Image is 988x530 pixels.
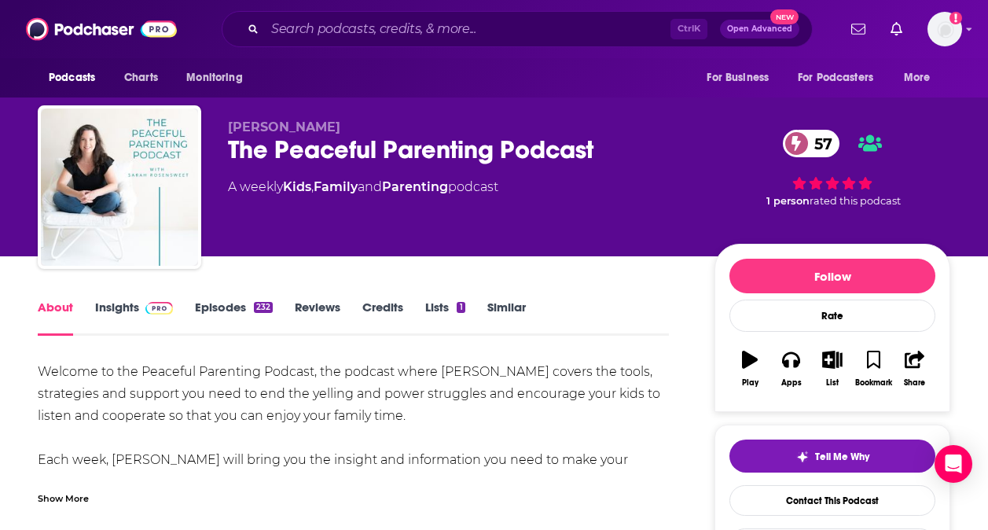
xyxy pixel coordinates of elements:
[729,440,935,473] button: tell me why sparkleTell Me Why
[114,63,167,93] a: Charts
[254,302,273,313] div: 232
[38,300,73,336] a: About
[314,179,358,194] a: Family
[884,16,909,42] a: Show notifications dropdown
[382,179,448,194] a: Parenting
[727,25,792,33] span: Open Advanced
[853,340,894,397] button: Bookmark
[766,195,810,207] span: 1 person
[283,179,311,194] a: Kids
[295,300,340,336] a: Reviews
[26,14,177,44] img: Podchaser - Follow, Share and Rate Podcasts
[799,130,840,157] span: 57
[425,300,465,336] a: Lists1
[696,63,788,93] button: open menu
[362,300,403,336] a: Credits
[798,67,873,89] span: For Podcasters
[175,63,263,93] button: open menu
[41,109,198,266] img: The Peaceful Parenting Podcast
[783,130,840,157] a: 57
[228,120,340,134] span: [PERSON_NAME]
[742,378,758,388] div: Play
[949,12,962,24] svg: Add a profile image
[810,195,901,207] span: rated this podcast
[49,67,95,89] span: Podcasts
[729,300,935,332] div: Rate
[729,485,935,516] a: Contact This Podcast
[707,67,769,89] span: For Business
[124,67,158,89] span: Charts
[95,300,173,336] a: InsightsPodchaser Pro
[796,451,809,463] img: tell me why sparkle
[720,20,799,39] button: Open AdvancedNew
[457,302,465,313] div: 1
[855,378,892,388] div: Bookmark
[815,451,869,463] span: Tell Me Why
[145,302,173,315] img: Podchaser Pro
[714,120,950,217] div: 57 1 personrated this podcast
[904,378,925,388] div: Share
[729,340,770,397] button: Play
[265,17,670,42] input: Search podcasts, credits, & more...
[770,9,799,24] span: New
[186,67,242,89] span: Monitoring
[927,12,962,46] img: User Profile
[826,378,839,388] div: List
[222,11,813,47] div: Search podcasts, credits, & more...
[358,179,382,194] span: and
[228,178,498,197] div: A weekly podcast
[935,445,972,483] div: Open Intercom Messenger
[38,63,116,93] button: open menu
[893,63,950,93] button: open menu
[812,340,853,397] button: List
[729,259,935,293] button: Follow
[195,300,273,336] a: Episodes232
[670,19,707,39] span: Ctrl K
[927,12,962,46] span: Logged in as veronica.smith
[781,378,802,388] div: Apps
[788,63,896,93] button: open menu
[927,12,962,46] button: Show profile menu
[845,16,872,42] a: Show notifications dropdown
[894,340,935,397] button: Share
[904,67,931,89] span: More
[487,300,526,336] a: Similar
[311,179,314,194] span: ,
[770,340,811,397] button: Apps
